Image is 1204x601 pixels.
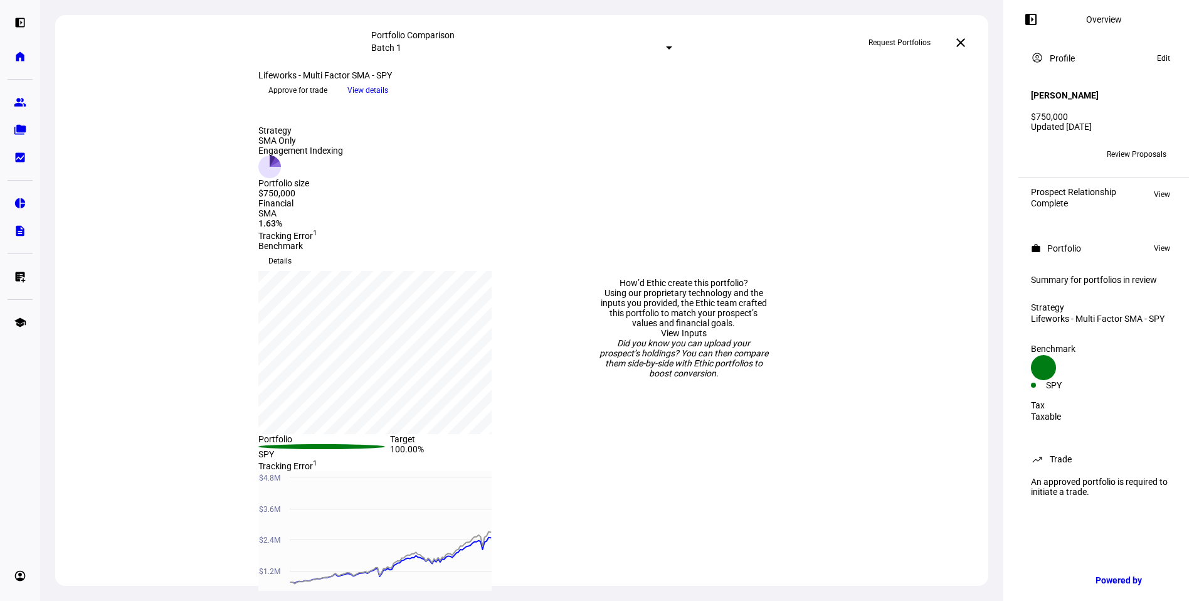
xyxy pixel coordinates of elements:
[1157,51,1170,66] span: Edit
[1031,187,1116,197] div: Prospect Relationship
[869,33,931,53] span: Request Portfolios
[268,251,292,271] span: Details
[390,434,522,444] div: Target
[1031,112,1176,122] div: $750,000
[8,44,33,69] a: home
[8,90,33,115] a: group
[1031,452,1176,467] eth-panel-overview-card-header: Trade
[337,81,398,100] button: View details
[14,50,26,63] eth-mat-symbol: home
[858,33,941,53] button: Request Portfolios
[258,178,343,188] div: Portfolio size
[1031,241,1176,256] eth-panel-overview-card-header: Portfolio
[337,85,398,95] a: View details
[1031,51,1176,66] eth-panel-overview-card-header: Profile
[258,461,317,471] span: Tracking Error
[14,225,26,237] eth-mat-symbol: description
[258,208,522,218] div: SMA
[258,434,390,444] div: Portfolio
[371,30,672,40] div: Portfolio Comparison
[258,125,343,136] div: Strategy
[14,570,26,582] eth-mat-symbol: account_circle
[1037,150,1046,159] span: ER
[1031,412,1176,422] div: Taxable
[598,338,769,378] div: Did you know you can upload your prospect’s holdings? You can then compare them side-by-side with...
[953,35,968,50] mat-icon: close
[598,288,769,328] div: Using our proprietary technology and the inputs you provided, the Ethic team crafted this portfol...
[1148,241,1176,256] button: View
[258,80,337,100] button: Approve for trade
[1047,243,1081,253] div: Portfolio
[258,231,317,241] span: Tracking Error
[1046,380,1104,390] div: SPY
[258,188,343,198] div: $750,000
[258,218,522,228] div: 1.63%
[8,191,33,216] a: pie_chart
[1097,144,1176,164] button: Review Proposals
[8,117,33,142] a: folder_copy
[1154,241,1170,256] span: View
[14,270,26,283] eth-mat-symbol: list_alt_add
[1031,453,1043,465] mat-icon: trending_up
[1023,472,1184,502] div: An approved portfolio is required to initiate a trade.
[14,16,26,29] eth-mat-symbol: left_panel_open
[14,124,26,136] eth-mat-symbol: folder_copy
[1031,90,1099,100] h4: [PERSON_NAME]
[259,505,280,514] text: $3.6M
[1031,314,1176,324] div: Lifeworks - Multi Factor SMA - SPY
[1107,144,1166,164] span: Review Proposals
[258,198,522,208] div: Financial
[1031,400,1176,410] div: Tax
[258,146,343,156] div: Engagement Indexing
[259,474,280,482] text: $4.8M
[1086,14,1122,24] div: Overview
[1031,275,1176,285] div: Summary for portfolios in review
[14,316,26,329] eth-mat-symbol: school
[371,43,401,53] mat-select-trigger: Batch 1
[8,145,33,170] a: bid_landscape
[259,536,280,545] text: $2.4M
[1151,51,1176,66] button: Edit
[8,218,33,243] a: description
[258,251,302,271] button: Details
[259,567,280,576] text: $1.2M
[1031,51,1043,64] mat-icon: account_circle
[268,80,327,100] span: Approve for trade
[1031,122,1176,132] div: Updated [DATE]
[1031,344,1176,354] div: Benchmark
[1050,454,1072,464] div: Trade
[661,328,707,338] a: View Inputs
[1148,187,1176,202] button: View
[598,278,769,288] div: How’d Ethic create this portfolio?
[1089,568,1185,592] a: Powered by
[1031,243,1041,253] mat-icon: work
[258,70,522,80] div: Lifeworks - Multi Factor SMA - SPY
[1050,53,1075,63] div: Profile
[258,449,390,459] div: SPY
[1154,187,1170,202] span: View
[347,81,388,100] span: View details
[1031,198,1116,208] div: Complete
[258,136,343,146] div: SMA Only
[14,151,26,164] eth-mat-symbol: bid_landscape
[258,271,492,434] div: chart, 1 series
[258,241,522,251] div: Benchmark
[1023,12,1038,27] mat-icon: left_panel_open
[313,459,317,468] sup: 1
[313,228,317,237] sup: 1
[390,444,522,459] div: 100.00%
[14,197,26,210] eth-mat-symbol: pie_chart
[14,96,26,109] eth-mat-symbol: group
[1031,302,1176,312] div: Strategy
